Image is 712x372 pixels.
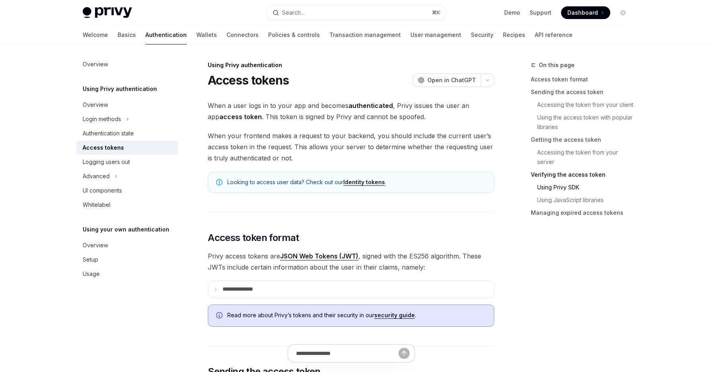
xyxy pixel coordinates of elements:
[531,168,636,181] a: Verifying the access token
[531,194,636,206] a: Using JavaScript libraries
[83,60,108,69] div: Overview
[329,25,401,44] a: Transaction management
[76,141,178,155] a: Access tokens
[471,25,493,44] a: Security
[83,200,110,210] div: Whitelabel
[76,98,178,112] a: Overview
[208,61,494,69] div: Using Privy authentication
[76,238,178,252] a: Overview
[216,312,224,320] svg: Info
[531,86,636,98] a: Sending the access token
[83,157,130,167] div: Logging users out
[504,9,520,17] a: Demo
[76,183,178,198] a: UI components
[503,25,525,44] a: Recipes
[196,25,217,44] a: Wallets
[83,143,124,152] div: Access tokens
[76,126,178,141] a: Authentication state
[535,25,573,44] a: API reference
[76,267,178,281] a: Usage
[226,25,259,44] a: Connectors
[83,241,108,250] div: Overview
[83,172,110,181] div: Advanced
[531,146,636,168] a: Accessing the token from your server
[531,73,636,86] a: Access token format
[208,100,494,122] span: When a user logs in to your app and becomes , Privy issues the user an app . This token is signed...
[83,100,108,110] div: Overview
[561,6,610,19] a: Dashboard
[531,98,636,111] a: Accessing the token from your client
[531,111,636,133] a: Using the access token with popular libraries
[227,311,486,319] span: Read more about Privy’s tokens and their security in our .
[216,179,222,185] svg: Note
[399,348,410,359] button: Send message
[83,7,132,18] img: light logo
[76,169,178,183] button: Advanced
[348,102,393,110] strong: authenticated
[343,179,385,186] a: Identity tokens
[118,25,136,44] a: Basics
[76,112,178,126] button: Login methods
[83,269,100,279] div: Usage
[410,25,461,44] a: User management
[83,114,121,124] div: Login methods
[296,345,399,362] input: Ask a question...
[428,76,476,84] span: Open in ChatGPT
[83,186,122,195] div: UI components
[413,73,481,87] button: Open in ChatGPT
[83,84,157,94] h5: Using Privy authentication
[83,129,134,138] div: Authentication state
[280,252,358,260] a: JSON Web Tokens (JWT)
[227,178,486,186] span: Looking to access user data? Check out our .
[76,155,178,169] a: Logging users out
[83,25,108,44] a: Welcome
[83,225,169,234] h5: Using your own authentication
[267,6,445,20] button: Search...⌘K
[374,312,415,319] a: security guide
[76,198,178,212] a: Whitelabel
[145,25,187,44] a: Authentication
[268,25,320,44] a: Policies & controls
[208,73,289,87] h1: Access tokens
[530,9,551,17] a: Support
[83,255,98,264] div: Setup
[282,8,304,17] div: Search...
[76,252,178,267] a: Setup
[617,6,629,19] button: Toggle dark mode
[567,9,598,17] span: Dashboard
[208,231,299,244] span: Access token format
[531,133,636,146] a: Getting the access token
[539,60,575,70] span: On this page
[432,10,440,16] span: ⌘ K
[76,57,178,71] a: Overview
[208,130,494,164] span: When your frontend makes a request to your backend, you should include the current user’s access ...
[531,206,636,219] a: Managing expired access tokens
[531,181,636,194] a: Using Privy SDK
[208,251,494,273] span: Privy access tokens are , signed with the ES256 algorithm. These JWTs include certain information...
[219,113,262,121] strong: access token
